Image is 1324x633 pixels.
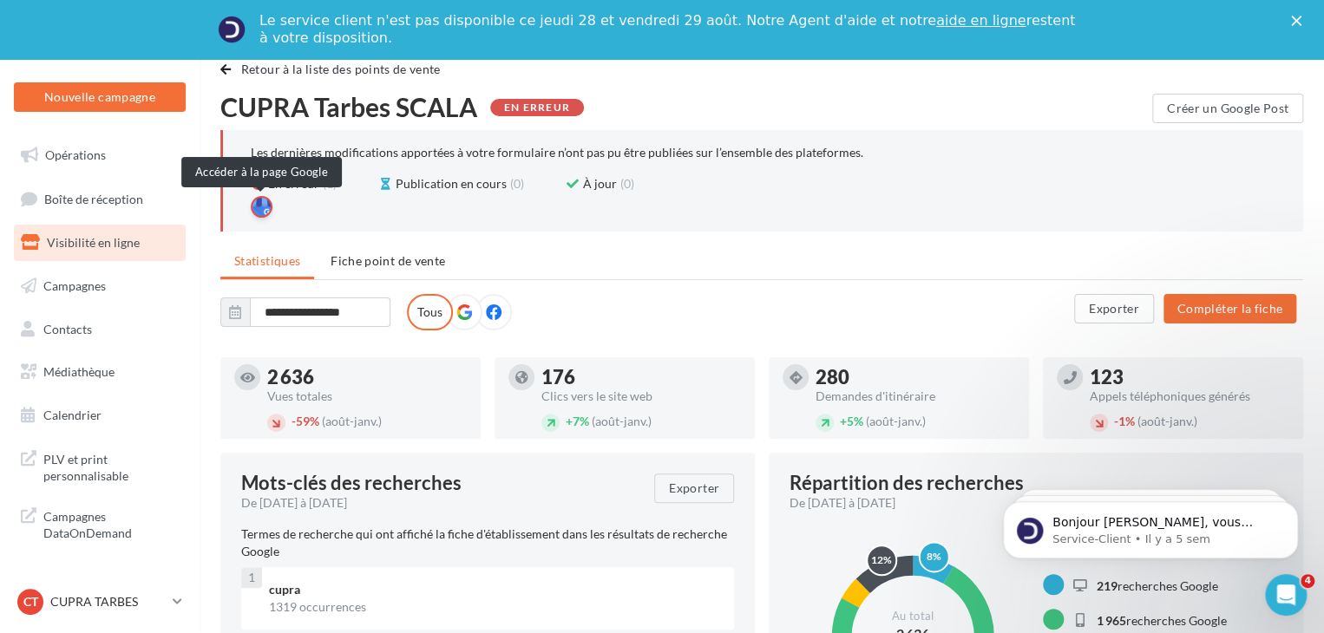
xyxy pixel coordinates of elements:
span: Mots-clés des recherches [241,473,462,493]
div: Répartition des recherches [790,473,1024,493]
div: De [DATE] à [DATE] [790,494,1268,512]
span: 7% [566,414,589,428]
span: (août-janv.) [322,414,382,428]
span: (0) [510,175,524,193]
span: Médiathèque [43,364,115,379]
a: Campagnes DataOnDemand [10,498,189,549]
a: Campagnes [10,268,189,304]
button: Créer un Google Post [1152,94,1303,123]
span: (août-janv.) [866,414,926,428]
span: recherches Google [1097,612,1227,627]
div: 1 [241,567,262,588]
div: Demandes d'itinéraire [816,390,1015,402]
a: Médiathèque [10,354,189,390]
a: Opérations [10,137,189,173]
span: - [1114,414,1118,428]
span: + [840,414,847,428]
span: Opérations [45,147,106,162]
span: Calendrier [43,408,102,422]
a: Compléter la fiche [1157,300,1303,315]
a: CT CUPRA TARBES [14,585,186,618]
span: Publication en cours [396,175,507,193]
iframe: Intercom live chat [1265,574,1307,616]
div: Le service client n'est pas disponible ce jeudi 28 et vendredi 29 août. Notre Agent d'aide et not... [259,12,1078,47]
a: Calendrier [10,397,189,434]
span: Campagnes [43,278,106,293]
span: (août-janv.) [592,414,652,428]
span: À jour [583,175,617,193]
div: Fermer [1291,16,1308,26]
a: Boîte de réception [10,180,189,218]
div: Appels téléphoniques générés [1090,390,1289,402]
div: 2 636 [267,368,467,387]
a: Contacts [10,311,189,348]
span: PLV et print personnalisable [43,447,179,485]
span: 59% [292,414,319,428]
span: - [292,414,296,428]
span: 4 [1301,574,1314,588]
a: Visibilité en ligne [10,225,189,261]
div: 176 [541,368,741,387]
span: Boîte de réception [44,191,143,206]
img: Profile image for Service-Client [218,16,246,43]
div: En erreur [490,99,584,116]
button: Exporter [1074,294,1154,323]
span: Fiche point de vente [331,253,445,268]
span: CUPRA Tarbes SCALA [220,94,477,120]
div: Accéder à la page Google [181,157,342,187]
p: CUPRA TARBES [50,593,166,610]
button: Nouvelle campagne [14,82,186,112]
button: Exporter [654,473,734,503]
label: Tous [407,294,453,330]
div: 280 [816,368,1015,387]
a: PLV et print personnalisable [10,440,189,492]
span: 1 965 [1097,612,1126,627]
span: 5% [840,414,863,428]
p: Termes de recherche qui ont affiché la fiche d'établissement dans les résultats de recherche Google [241,525,734,560]
span: Visibilité en ligne [47,235,140,250]
div: Les dernières modifications apportées à votre formulaire n’ont pas pu être publiées sur l’ensembl... [251,144,1275,161]
span: Contacts [43,321,92,336]
div: cupra [269,581,720,598]
div: De [DATE] à [DATE] [241,494,640,512]
span: (août-janv.) [1137,414,1197,428]
div: Vues totales [267,390,467,402]
span: Retour à la liste des points de vente [241,62,441,76]
span: + [566,414,573,428]
span: (0) [620,175,634,193]
div: 123 [1090,368,1289,387]
span: 1% [1114,414,1135,428]
div: 1319 occurrences [269,598,720,616]
div: Clics vers le site web [541,390,741,402]
button: Compléter la fiche [1163,294,1296,323]
span: Campagnes DataOnDemand [43,505,179,542]
span: CT [23,593,38,610]
iframe: Intercom notifications message [977,465,1324,586]
button: Retour à la liste des points de vente [220,59,448,80]
a: aide en ligne [936,12,1026,29]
